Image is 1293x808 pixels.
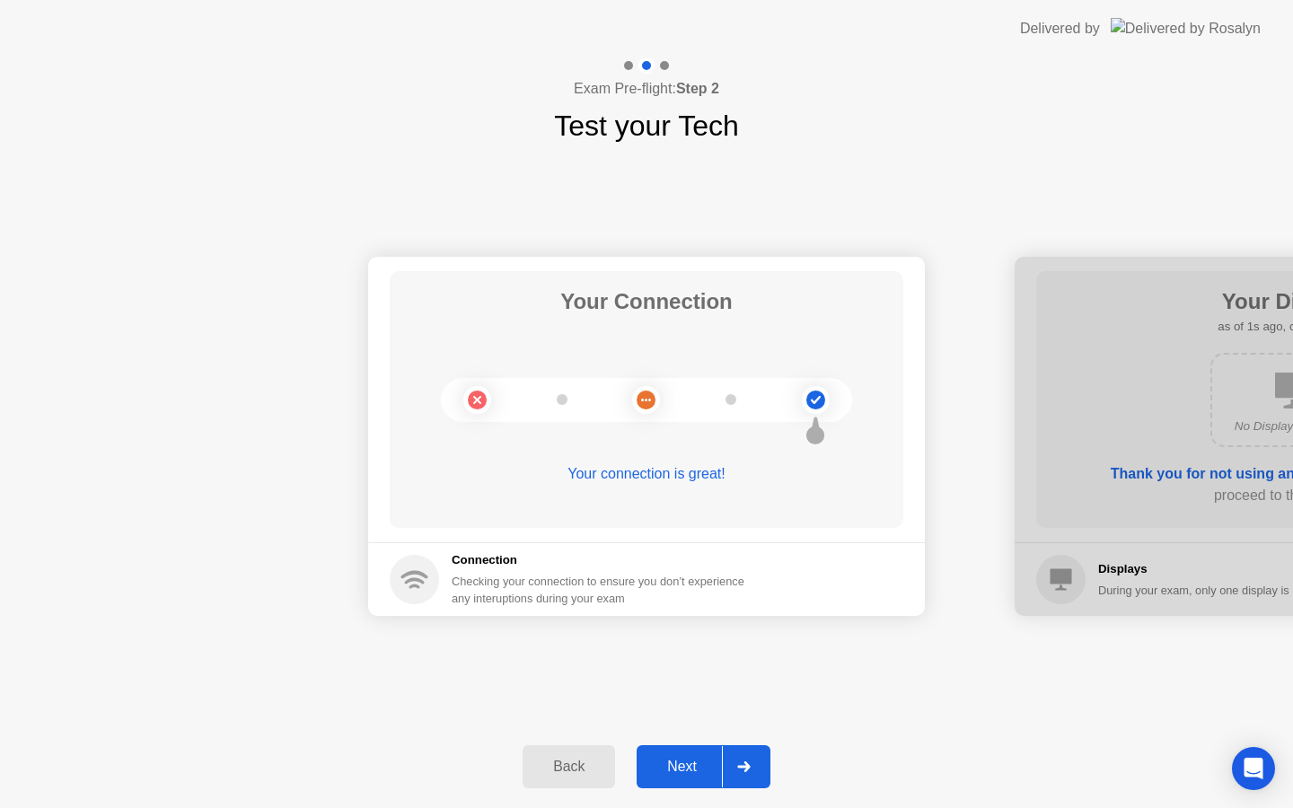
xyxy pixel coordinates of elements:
div: Checking your connection to ensure you don’t experience any interuptions during your exam [452,573,755,607]
button: Back [523,745,615,788]
h1: Your Connection [560,285,733,318]
h1: Test your Tech [554,104,739,147]
b: Step 2 [676,81,719,96]
div: Delivered by [1020,18,1100,40]
div: Next [642,759,722,775]
img: Delivered by Rosalyn [1111,18,1261,39]
div: Back [528,759,610,775]
button: Next [637,745,770,788]
h4: Exam Pre-flight: [574,78,719,100]
div: Your connection is great! [390,463,903,485]
h5: Connection [452,551,755,569]
div: Open Intercom Messenger [1232,747,1275,790]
